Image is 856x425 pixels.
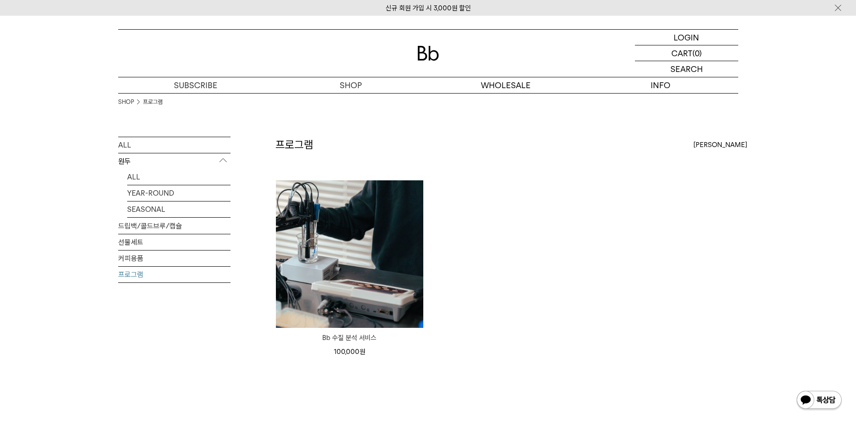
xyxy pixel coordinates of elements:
a: SUBSCRIBE [118,77,273,93]
span: [PERSON_NAME] [693,139,747,150]
a: 프로그램 [143,98,163,107]
img: 카카오톡 채널 1:1 채팅 버튼 [796,390,843,412]
a: 선물세트 [118,234,231,250]
a: SEASONAL [127,201,231,217]
a: ALL [118,137,231,153]
a: CART (0) [635,45,738,61]
a: 드립백/콜드브루/캡슐 [118,218,231,234]
a: YEAR-ROUND [127,185,231,201]
a: SHOP [273,77,428,93]
p: (0) [692,45,702,61]
img: Bb 수질 분석 서비스 [276,180,423,328]
a: 프로그램 [118,267,231,282]
img: 로고 [417,46,439,61]
h2: 프로그램 [275,137,313,152]
a: SHOP [118,98,134,107]
p: LOGIN [674,30,699,45]
span: 100,000 [334,348,365,356]
p: INFO [583,77,738,93]
p: WHOLESALE [428,77,583,93]
p: 원두 [118,153,231,170]
p: CART [671,45,692,61]
p: SEARCH [670,61,703,77]
a: Bb 수질 분석 서비스 [276,332,423,343]
a: ALL [127,169,231,185]
span: 원 [359,348,365,356]
a: 신규 회원 가입 시 3,000원 할인 [386,4,471,12]
a: LOGIN [635,30,738,45]
a: 커피용품 [118,251,231,266]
